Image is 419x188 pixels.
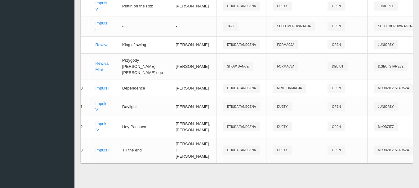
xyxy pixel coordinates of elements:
[116,16,169,36] td: -
[95,85,109,91] div: Impuls I
[169,53,216,80] td: [PERSON_NAME]
[223,40,260,49] span: Etiuda Taneczna
[273,146,292,155] span: Duety
[95,42,109,48] div: Rewival
[223,102,260,111] span: Etiuda Taneczna
[95,60,109,73] div: Rewival Mini
[169,117,216,137] td: [PERSON_NAME], [PERSON_NAME]
[374,62,408,71] span: Dzieci Starsze
[273,102,292,111] span: Duety
[328,62,347,71] span: Debiut
[273,84,306,93] span: Mini Formacja
[328,146,345,155] span: Open
[116,80,169,97] td: Dependence
[116,36,169,53] td: King of swing
[72,117,89,137] td: 12
[72,36,89,53] td: 8
[116,137,169,163] td: Till the end
[374,40,398,49] span: Juniorzy
[223,122,260,131] span: Etiuda Taneczna
[95,20,109,33] div: Impuls II
[328,2,345,11] span: Open
[328,22,345,31] span: Open
[223,22,238,31] span: Jazz
[95,121,109,133] div: Impuls IV
[169,80,216,97] td: [PERSON_NAME]
[328,122,345,131] span: Open
[169,97,216,117] td: [PERSON_NAME]
[273,22,315,31] span: Solo Improwizacja
[273,40,298,49] span: Formacja
[169,16,216,36] td: -
[374,122,398,131] span: Młodzież
[95,147,109,153] div: Impuls I
[328,102,345,111] span: Open
[273,2,292,11] span: Duety
[223,146,260,155] span: Etiuda Taneczna
[273,122,292,131] span: Duety
[169,36,216,53] td: [PERSON_NAME]
[169,137,216,163] td: [PERSON_NAME] i [PERSON_NAME]
[116,53,169,80] td: Przygody [PERSON_NAME] i [PERSON_NAME]’ego
[95,101,109,113] div: Impuls V
[328,40,345,49] span: Open
[72,97,89,117] td: 11
[223,2,260,11] span: Etiuda Taneczna
[273,62,298,71] span: Formacja
[374,102,398,111] span: Juniorzy
[72,16,89,36] td: 7
[116,117,169,137] td: Hey Pachuco
[72,53,89,80] td: 9
[374,2,398,11] span: Juniorzy
[223,62,253,71] span: Show Dance
[72,80,89,97] td: 10
[374,146,413,155] span: Młodzież starsza
[328,84,345,93] span: Open
[223,84,260,93] span: Etiuda Taneczna
[72,137,89,163] td: 13
[116,97,169,117] td: Daylight
[374,84,413,93] span: Młodzież starsza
